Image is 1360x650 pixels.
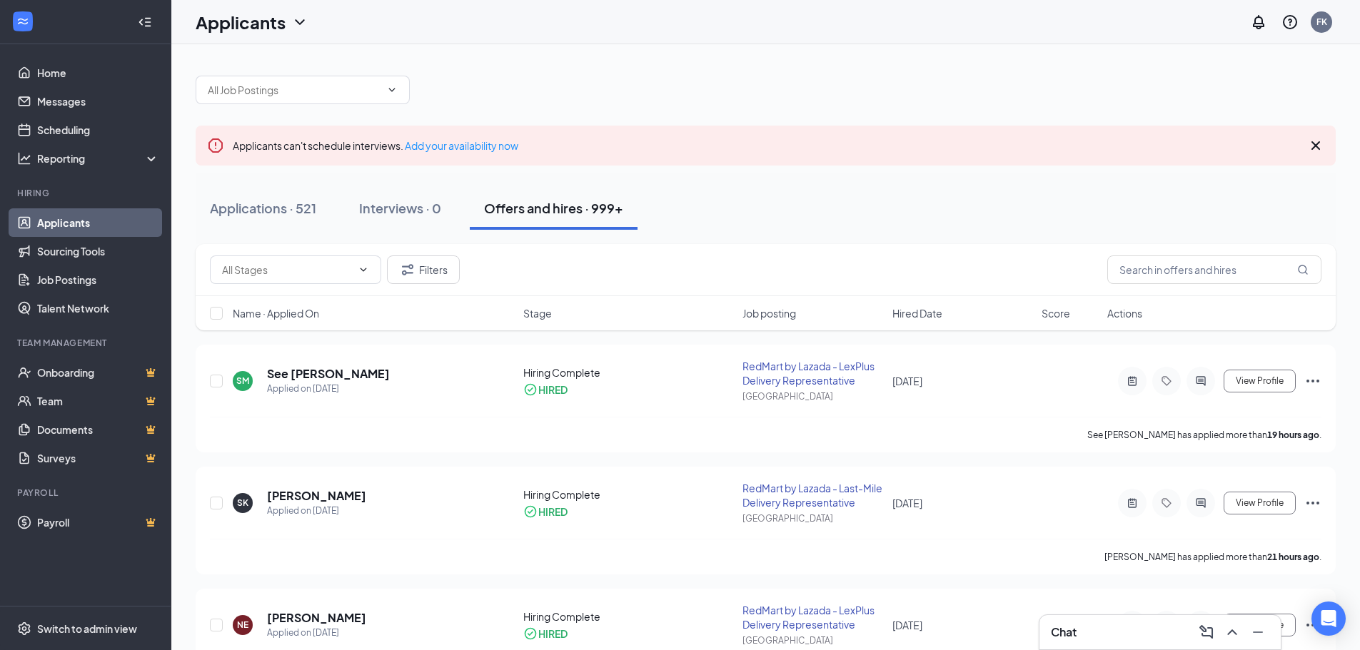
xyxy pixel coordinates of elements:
[405,139,518,152] a: Add your availability now
[233,139,518,152] span: Applicants can't schedule interviews.
[138,15,152,29] svg: Collapse
[742,634,883,646] div: [GEOGRAPHIC_DATA]
[210,199,316,217] div: Applications · 521
[37,621,137,636] div: Switch to admin view
[1297,264,1309,275] svg: MagnifyingGlass
[1236,498,1284,508] span: View Profile
[742,603,883,631] div: RedMart by Lazada - LexPlus Delivery Representative
[892,306,942,320] span: Hired Date
[538,626,568,641] div: HIRED
[1304,372,1321,390] svg: Ellipses
[1224,624,1241,641] svg: ChevronUp
[1107,255,1321,284] input: Search in offers and hires
[267,366,390,382] h5: See [PERSON_NAME]
[1246,621,1269,644] button: Minimize
[1316,16,1327,28] div: FK
[233,306,319,320] span: Name · Applied On
[742,481,883,509] div: RedMart by Lazada - Last-Mile Delivery Representative
[1281,14,1299,31] svg: QuestionInfo
[358,264,369,275] svg: ChevronDown
[387,255,460,284] button: Filter Filters
[892,497,922,509] span: [DATE]
[359,199,441,217] div: Interviews · 0
[37,294,159,323] a: Talent Network
[1249,624,1266,641] svg: Minimize
[37,444,159,472] a: SurveysCrown
[37,508,159,537] a: PayrollCrown
[237,619,248,631] div: NE
[1267,552,1319,562] b: 21 hours ago
[267,488,366,504] h5: [PERSON_NAME]
[1224,370,1296,392] button: View Profile
[386,84,398,96] svg: ChevronDown
[742,390,883,402] div: [GEOGRAPHIC_DATA]
[1042,306,1070,320] span: Score
[1124,375,1141,387] svg: ActiveNote
[1192,375,1209,387] svg: ActiveChat
[267,504,366,518] div: Applied on [DATE]
[37,116,159,144] a: Scheduling
[523,626,538,641] svg: CheckmarkCircle
[538,382,568,397] div: HIRED
[1304,494,1321,512] svg: Ellipses
[207,137,224,154] svg: Error
[538,504,568,519] div: HIRED
[1224,614,1296,636] button: View Profile
[892,619,922,631] span: [DATE]
[1192,497,1209,509] svg: ActiveChat
[742,359,883,387] div: RedMart by Lazada - LexPlus Delivery Representative
[742,306,796,320] span: Job posting
[37,265,159,294] a: Job Postings
[1051,624,1077,640] h3: Chat
[37,237,159,265] a: Sourcing Tools
[37,358,159,387] a: OnboardingCrown
[17,337,156,349] div: Team Management
[1158,497,1175,509] svg: Tag
[892,375,922,387] span: [DATE]
[37,415,159,444] a: DocumentsCrown
[37,387,159,415] a: TeamCrown
[17,487,156,499] div: Payroll
[37,59,159,87] a: Home
[1195,621,1218,644] button: ComposeMessage
[399,261,416,278] svg: Filter
[1107,306,1142,320] span: Actions
[523,382,538,397] svg: CheckmarkCircle
[1087,429,1321,441] p: See [PERSON_NAME] has applied more than .
[267,610,366,626] h5: [PERSON_NAME]
[1307,137,1324,154] svg: Cross
[37,208,159,237] a: Applicants
[17,187,156,199] div: Hiring
[523,609,735,624] div: Hiring Complete
[523,365,735,380] div: Hiring Complete
[523,306,552,320] span: Stage
[267,382,390,396] div: Applied on [DATE]
[1124,497,1141,509] svg: ActiveNote
[237,497,248,509] div: SK
[1224,492,1296,514] button: View Profile
[1236,376,1284,386] span: View Profile
[17,151,31,166] svg: Analysis
[484,199,623,217] div: Offers and hires · 999+
[1267,430,1319,440] b: 19 hours ago
[1311,601,1346,636] div: Open Intercom Messenger
[16,14,30,29] svg: WorkstreamLogo
[17,621,31,636] svg: Settings
[1104,551,1321,563] p: [PERSON_NAME] has applied more than .
[1250,14,1267,31] svg: Notifications
[196,10,286,34] h1: Applicants
[291,14,308,31] svg: ChevronDown
[267,626,366,640] div: Applied on [DATE]
[236,375,249,387] div: SM
[37,87,159,116] a: Messages
[742,512,883,524] div: [GEOGRAPHIC_DATA]
[1304,616,1321,634] svg: Ellipses
[222,262,352,278] input: All Stages
[523,504,538,519] svg: CheckmarkCircle
[1198,624,1215,641] svg: ComposeMessage
[1221,621,1244,644] button: ChevronUp
[1158,375,1175,387] svg: Tag
[523,487,735,502] div: Hiring Complete
[208,82,381,98] input: All Job Postings
[37,151,160,166] div: Reporting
